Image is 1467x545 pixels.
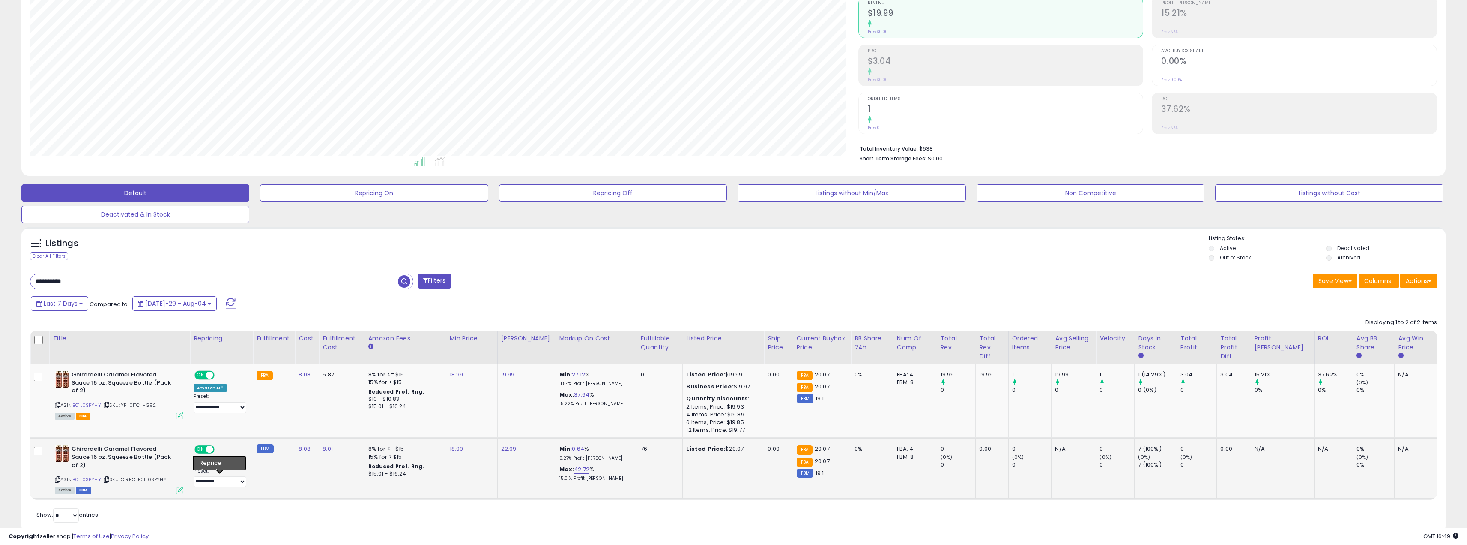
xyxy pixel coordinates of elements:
button: Filters [418,274,451,289]
div: $19.97 [686,383,757,391]
span: | SKU: YP-0ITC-HG92 [102,402,156,409]
div: 0 [641,371,676,379]
div: Clear All Filters [30,252,68,260]
p: 15.01% Profit [PERSON_NAME] [559,476,630,482]
a: B01L0SPYHY [72,476,101,483]
span: FBM [76,487,91,494]
label: Archived [1337,254,1360,261]
div: 15.21% [1255,371,1314,379]
label: Out of Stock [1220,254,1251,261]
a: 0.64 [572,445,584,453]
div: FBA: 4 [897,445,930,453]
small: Prev: N/A [1161,125,1178,130]
div: 0% [1356,461,1394,469]
h2: 15.21% [1161,8,1437,20]
span: ON [195,372,206,379]
small: (0%) [1012,454,1024,461]
button: [DATE]-29 - Aug-04 [132,296,217,311]
b: Total Inventory Value: [860,145,918,152]
div: Days In Stock [1138,334,1173,352]
button: Default [21,184,249,202]
div: % [559,391,630,407]
div: Current Buybox Price [797,334,848,352]
small: FBA [797,371,813,380]
div: Cost [299,334,315,343]
div: N/A [1398,445,1430,453]
span: OFF [213,446,227,453]
div: 0 [1180,461,1217,469]
div: FBM: 8 [897,453,930,461]
div: 0 [941,461,976,469]
div: Amazon AI * [194,458,227,466]
img: 51kGUrC-ZQL._SL40_.jpg [55,371,69,388]
b: Ghirardelli Caramel Flavored Sauce 16 oz. Squeeze Bottle (Pack of 2) [72,445,176,471]
small: Prev: $0.00 [868,77,888,82]
div: N/A [1255,445,1308,453]
button: Columns [1359,274,1399,288]
div: Avg BB Share [1356,334,1391,352]
div: $15.01 - $16.24 [368,470,439,478]
b: Ghirardelli Caramel Flavored Sauce 16 oz. Squeeze Bottle (Pack of 2) [72,371,176,397]
p: 0.27% Profit [PERSON_NAME] [559,455,630,461]
span: 20.07 [815,457,830,465]
div: 2 Items, Price: $19.93 [686,403,757,411]
span: 2025-08-12 16:49 GMT [1423,532,1458,540]
div: BB Share 24h. [855,334,890,352]
div: 0 [1012,386,1052,394]
div: 0.00 [768,445,786,453]
img: 51kGUrC-ZQL._SL40_.jpg [55,445,69,462]
a: Terms of Use [73,532,110,540]
small: FBA [257,371,272,380]
h5: Listings [45,238,78,250]
small: FBA [797,383,813,392]
div: 7 (100%) [1138,445,1176,453]
small: Prev: 0 [868,125,880,130]
div: 37.62% [1318,371,1353,379]
b: Business Price: [686,382,733,391]
div: Repricing [194,334,249,343]
div: 4 Items, Price: $19.89 [686,411,757,419]
div: 0% [1356,371,1394,379]
small: FBA [797,445,813,455]
div: 15% for > $15 [368,453,439,461]
div: Amazon AI * [194,384,227,392]
div: 76 [641,445,676,453]
div: 0 [1180,386,1217,394]
b: Short Term Storage Fees: [860,155,926,162]
div: N/A [1055,445,1089,453]
div: Fulfillment Cost [323,334,361,352]
div: 19.99 [1055,371,1096,379]
b: Quantity discounts [686,394,748,403]
div: 0.00 [768,371,786,379]
p: 11.54% Profit [PERSON_NAME] [559,381,630,387]
span: Revenue [868,1,1143,6]
div: 19.99 [941,371,976,379]
small: (0%) [1356,454,1368,461]
small: FBM [797,469,813,478]
small: (0%) [1180,454,1192,461]
h2: 37.62% [1161,104,1437,116]
span: $0.00 [928,154,943,163]
div: 0 [1012,445,1052,453]
div: 5.87 [323,371,358,379]
div: 19.99 [979,371,1001,379]
div: Preset: [194,394,246,413]
a: 42.72 [574,465,589,474]
small: (0%) [1356,379,1368,386]
p: 15.22% Profit [PERSON_NAME] [559,401,630,407]
th: The percentage added to the cost of goods (COGS) that forms the calculator for Min & Max prices. [556,331,637,364]
div: Min Price [450,334,494,343]
span: Profit [868,49,1143,54]
div: Velocity [1100,334,1131,343]
div: Markup on Cost [559,334,633,343]
div: 8% for <= $15 [368,445,439,453]
div: Profit [PERSON_NAME] [1255,334,1311,352]
div: FBM: 8 [897,379,930,386]
b: Min: [559,445,572,453]
span: Columns [1364,277,1391,285]
div: $19.99 [686,371,757,379]
b: Min: [559,370,572,379]
div: 8% for <= $15 [368,371,439,379]
small: (0%) [941,454,953,461]
span: Last 7 Days [44,299,78,308]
